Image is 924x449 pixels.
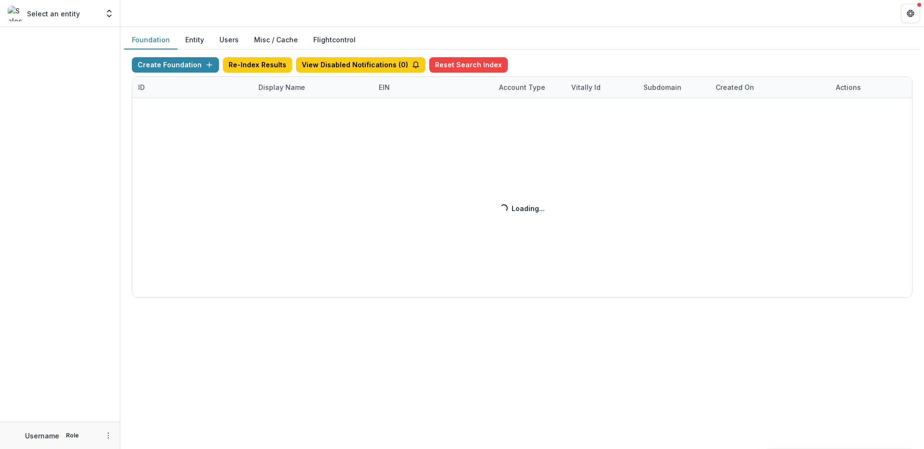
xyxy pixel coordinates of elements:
button: Users [212,31,246,50]
button: More [103,430,114,441]
p: Select an entity [27,9,80,19]
button: Open entity switcher [103,4,116,23]
p: Username [25,431,59,441]
img: Select an entity [8,6,23,21]
button: Misc / Cache [246,31,306,50]
button: Get Help [901,4,920,23]
a: Flightcontrol [313,35,356,45]
button: Foundation [124,31,178,50]
p: Role [63,431,82,440]
button: Entity [178,31,212,50]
